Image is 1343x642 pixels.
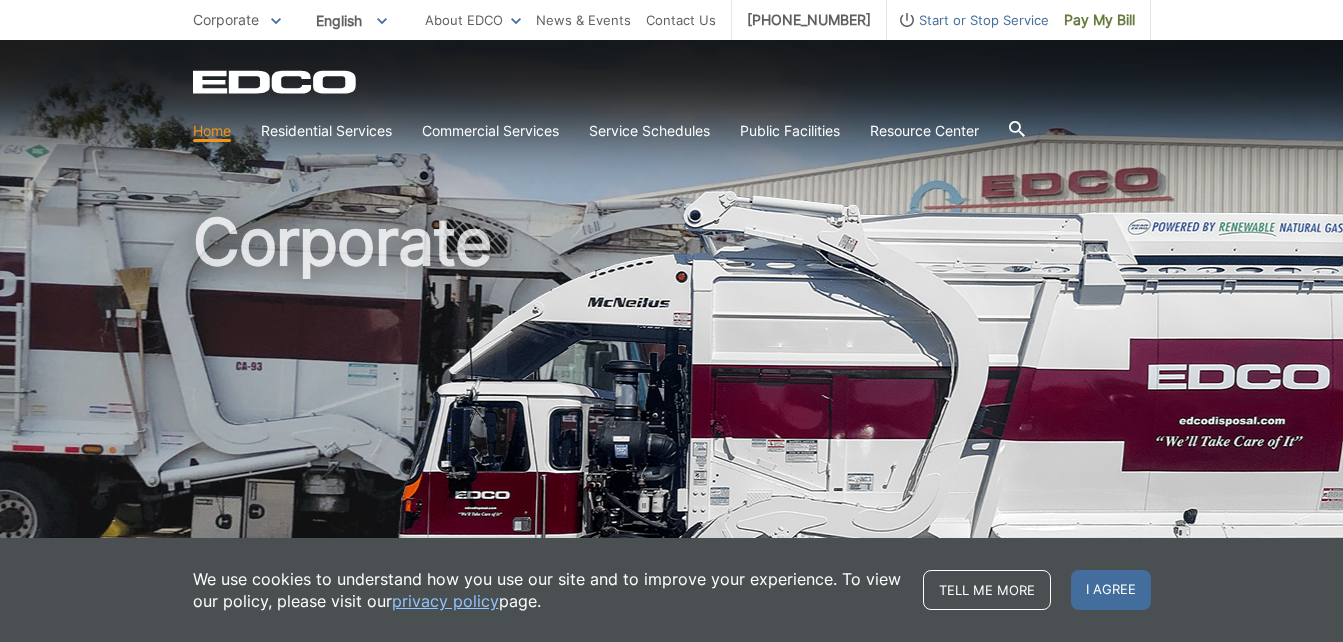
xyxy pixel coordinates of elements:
a: Home [193,120,231,142]
a: Commercial Services [422,120,559,142]
a: Residential Services [261,120,392,142]
a: News & Events [536,9,631,31]
span: English [301,4,402,37]
a: Public Facilities [740,120,840,142]
p: We use cookies to understand how you use our site and to improve your experience. To view our pol... [193,568,903,612]
a: Contact Us [646,9,716,31]
a: Service Schedules [589,120,710,142]
a: About EDCO [425,9,521,31]
a: EDCD logo. Return to the homepage. [193,70,359,94]
a: Resource Center [870,120,979,142]
a: privacy policy [392,590,499,612]
a: Tell me more [923,570,1051,610]
span: I agree [1071,570,1151,610]
span: Pay My Bill [1064,9,1135,31]
span: Corporate [193,11,259,28]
